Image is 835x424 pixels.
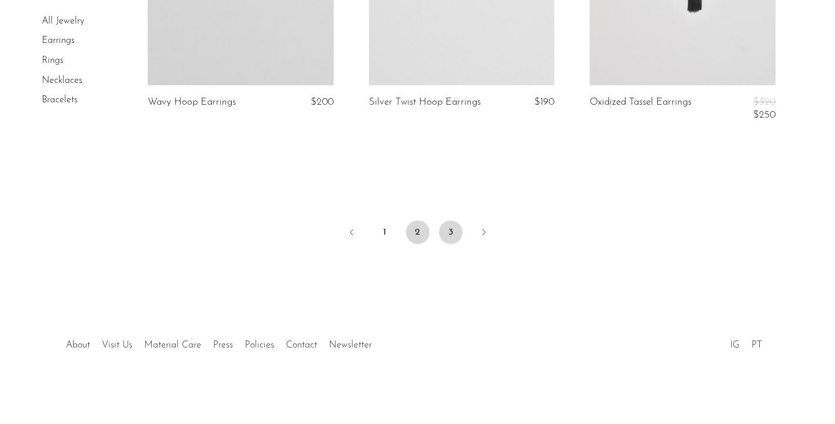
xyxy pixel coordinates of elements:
[340,221,364,246] a: Previous
[753,110,776,120] span: $250
[439,221,463,244] a: 3
[753,97,776,107] span: $320
[148,97,236,108] a: Wavy Hoop Earrings
[373,221,397,244] a: 1
[42,76,82,85] a: Necklaces
[590,97,691,121] a: Oxidized Tassel Earrings
[245,340,274,350] a: Policies
[730,340,740,350] a: IG
[60,331,378,353] ul: Quick links
[369,97,481,108] a: Silver Twist Hoop Earrings
[213,340,233,350] a: Press
[751,340,762,350] a: PT
[66,340,90,350] a: About
[311,97,334,107] span: $200
[42,56,64,65] a: Rings
[42,95,78,105] a: Bracelets
[42,36,75,46] a: Earrings
[406,221,430,244] span: 2
[534,97,554,107] span: $190
[144,340,201,350] a: Material Care
[42,16,84,26] a: All Jewelry
[472,221,495,246] a: Next
[286,340,317,350] a: Contact
[724,331,768,353] ul: Social Medias
[102,340,132,350] a: Visit Us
